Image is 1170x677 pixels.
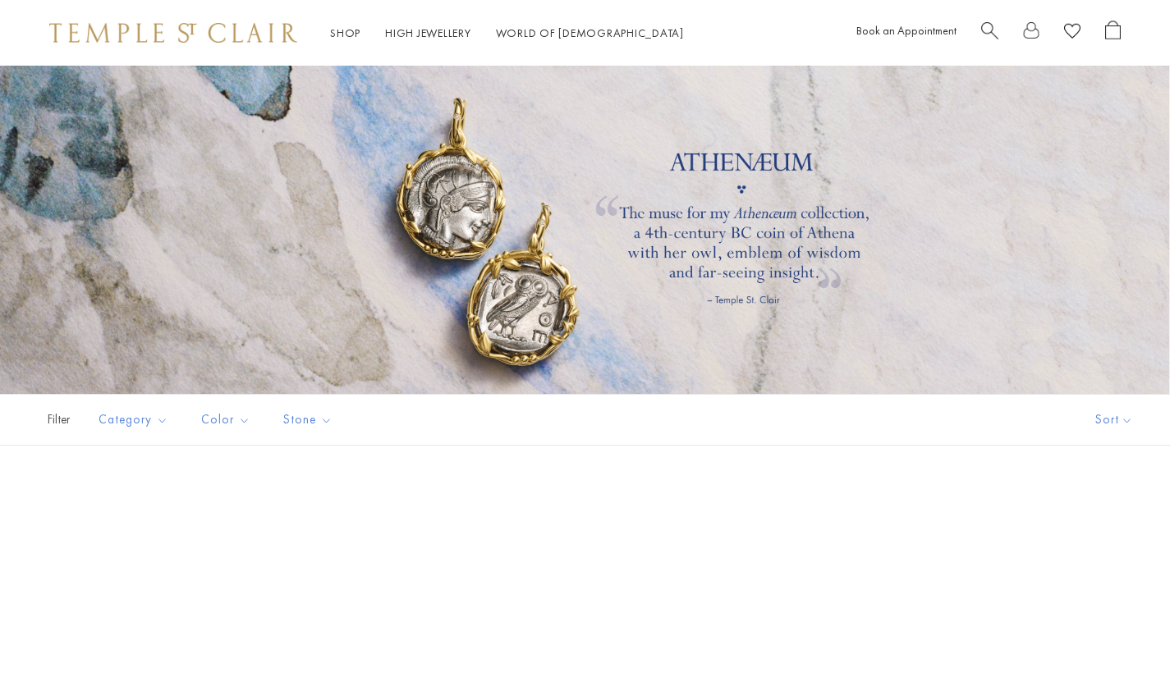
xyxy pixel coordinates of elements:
[1064,21,1081,46] a: View Wishlist
[496,25,684,40] a: World of [DEMOGRAPHIC_DATA]World of [DEMOGRAPHIC_DATA]
[330,23,684,43] nav: Main navigation
[385,25,471,40] a: High JewelleryHigh Jewellery
[981,21,998,46] a: Search
[86,401,181,438] button: Category
[90,409,181,430] span: Category
[193,409,263,430] span: Color
[271,401,345,438] button: Stone
[1088,600,1154,661] iframe: Gorgias live chat messenger
[330,25,360,40] a: ShopShop
[1105,21,1121,46] a: Open Shopping Bag
[856,23,957,38] a: Book an Appointment
[1058,395,1170,445] button: Show sort by
[49,23,297,43] img: Temple St. Clair
[189,401,263,438] button: Color
[275,409,345,430] span: Stone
